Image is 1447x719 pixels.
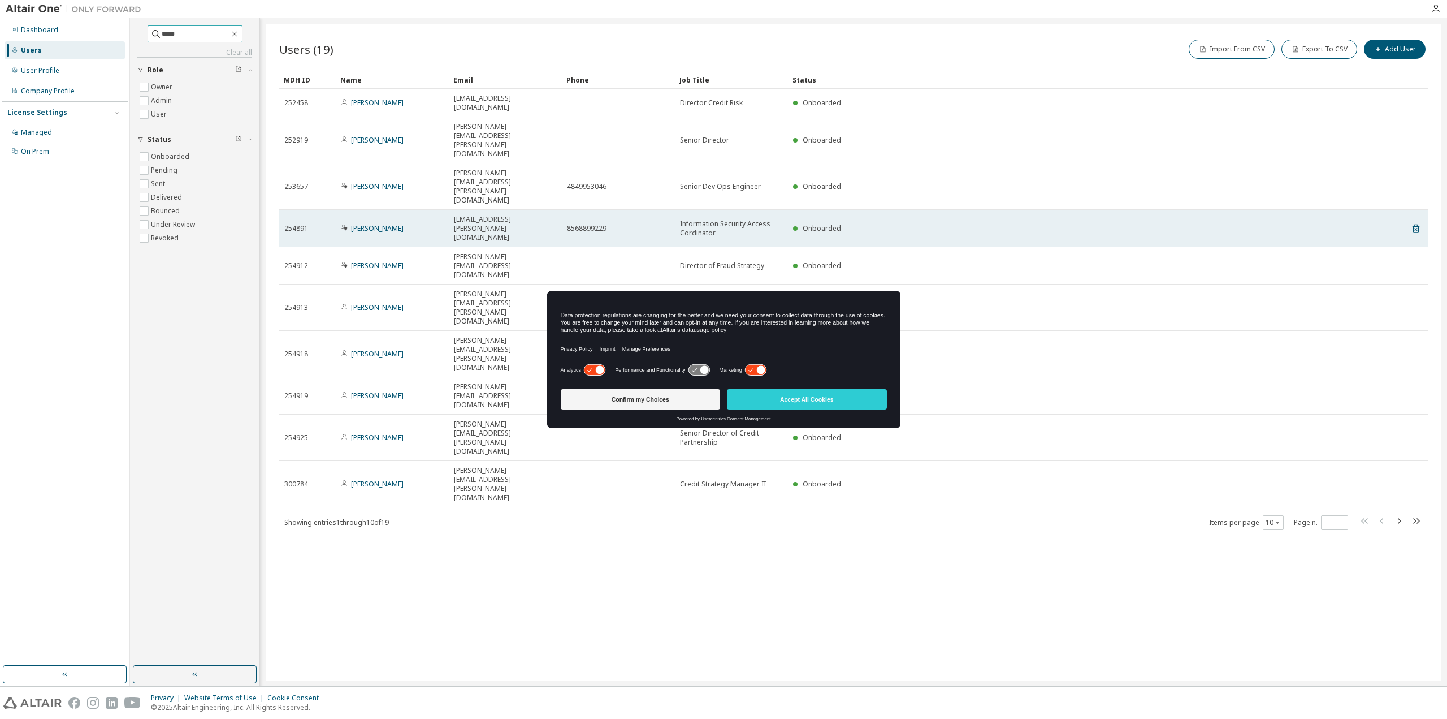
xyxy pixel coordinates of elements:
[137,48,252,57] a: Clear all
[680,182,761,191] span: Senior Dev Ops Engineer
[1294,515,1348,530] span: Page n.
[454,290,557,326] span: [PERSON_NAME][EMAIL_ADDRESS][PERSON_NAME][DOMAIN_NAME]
[267,694,326,703] div: Cookie Consent
[454,420,557,456] span: [PERSON_NAME][EMAIL_ADDRESS][PERSON_NAME][DOMAIN_NAME]
[1209,515,1284,530] span: Items per page
[148,66,163,75] span: Role
[803,135,841,145] span: Onboarded
[803,433,841,442] span: Onboarded
[351,223,404,233] a: [PERSON_NAME]
[567,182,606,191] span: 4849953046
[68,697,80,709] img: facebook.svg
[1364,40,1426,59] button: Add User
[124,697,141,709] img: youtube.svg
[151,80,175,94] label: Owner
[680,480,766,489] span: Credit Strategy Manager II
[137,127,252,152] button: Status
[453,71,557,89] div: Email
[21,46,42,55] div: Users
[151,107,169,121] label: User
[235,66,242,75] span: Clear filter
[351,135,404,145] a: [PERSON_NAME]
[803,261,841,270] span: Onboarded
[21,128,52,137] div: Managed
[680,219,783,238] span: Information Security Access Cordinator
[137,58,252,83] button: Role
[7,108,67,117] div: License Settings
[151,204,182,218] label: Bounced
[284,433,308,442] span: 254925
[454,336,557,372] span: [PERSON_NAME][EMAIL_ADDRESS][PERSON_NAME][DOMAIN_NAME]
[284,518,389,527] span: Showing entries 1 through 10 of 19
[151,94,174,107] label: Admin
[151,177,167,191] label: Sent
[284,391,308,401] span: 254919
[151,703,326,712] p: © 2025 Altair Engineering, Inc. All Rights Reserved.
[279,41,333,57] span: Users (19)
[351,98,404,107] a: [PERSON_NAME]
[284,71,331,89] div: MDH ID
[454,215,557,242] span: [EMAIL_ADDRESS][PERSON_NAME][DOMAIN_NAME]
[792,71,1369,89] div: Status
[340,71,444,89] div: Name
[284,98,308,107] span: 252458
[680,98,743,107] span: Director Credit Risk
[87,697,99,709] img: instagram.svg
[21,147,49,156] div: On Prem
[151,231,181,245] label: Revoked
[151,150,192,163] label: Onboarded
[151,694,184,703] div: Privacy
[454,169,557,205] span: [PERSON_NAME][EMAIL_ADDRESS][PERSON_NAME][DOMAIN_NAME]
[106,697,118,709] img: linkedin.svg
[351,182,404,191] a: [PERSON_NAME]
[803,98,841,107] span: Onboarded
[1189,40,1275,59] button: Import From CSV
[454,252,557,279] span: [PERSON_NAME][EMAIL_ADDRESS][DOMAIN_NAME]
[803,223,841,233] span: Onboarded
[803,479,841,489] span: Onboarded
[21,25,58,35] div: Dashboard
[680,429,783,447] span: Senior Director of Credit Partnership
[1281,40,1357,59] button: Export To CSV
[680,136,729,145] span: Senior Director
[351,349,404,359] a: [PERSON_NAME]
[3,697,62,709] img: altair_logo.svg
[566,71,670,89] div: Phone
[351,479,404,489] a: [PERSON_NAME]
[284,224,308,233] span: 254891
[21,87,75,96] div: Company Profile
[803,182,841,191] span: Onboarded
[21,66,59,75] div: User Profile
[6,3,147,15] img: Altair One
[235,135,242,144] span: Clear filter
[151,163,180,177] label: Pending
[284,350,308,359] span: 254918
[151,191,184,204] label: Delivered
[567,224,606,233] span: 8568899229
[351,261,404,270] a: [PERSON_NAME]
[454,122,557,158] span: [PERSON_NAME][EMAIL_ADDRESS][PERSON_NAME][DOMAIN_NAME]
[454,466,557,502] span: [PERSON_NAME][EMAIL_ADDRESS][PERSON_NAME][DOMAIN_NAME]
[284,480,308,489] span: 300784
[1266,518,1281,527] button: 10
[680,261,764,270] span: Director of Fraud Strategy
[454,382,557,410] span: [PERSON_NAME][EMAIL_ADDRESS][DOMAIN_NAME]
[351,303,404,312] a: [PERSON_NAME]
[184,694,267,703] div: Website Terms of Use
[284,182,308,191] span: 253657
[351,391,404,401] a: [PERSON_NAME]
[284,261,308,270] span: 254912
[679,71,783,89] div: Job Title
[284,136,308,145] span: 252919
[351,433,404,442] a: [PERSON_NAME]
[151,218,197,231] label: Under Review
[454,94,557,112] span: [EMAIL_ADDRESS][DOMAIN_NAME]
[148,135,171,144] span: Status
[284,303,308,312] span: 254913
